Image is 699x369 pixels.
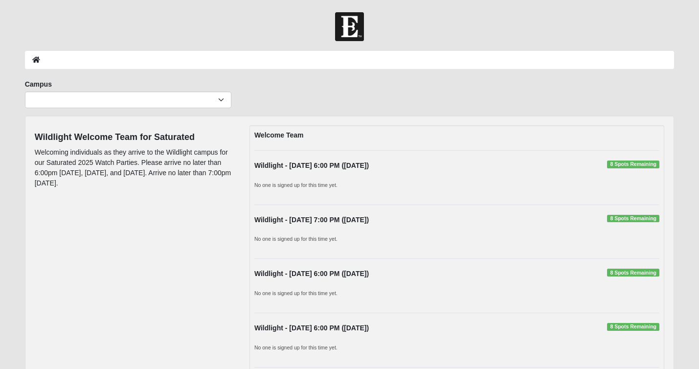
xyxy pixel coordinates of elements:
[254,345,338,350] small: No one is signed up for this time yet.
[607,323,659,331] span: 8 Spots Remaining
[254,290,338,296] small: No one is signed up for this time yet.
[607,215,659,223] span: 8 Spots Remaining
[35,132,235,143] h4: Wildlight Welcome Team for Saturated
[254,216,369,224] strong: Wildlight - [DATE] 7:00 PM ([DATE])
[25,79,52,89] label: Campus
[607,269,659,277] span: 8 Spots Remaining
[254,182,338,188] small: No one is signed up for this time yet.
[254,236,338,242] small: No one is signed up for this time yet.
[254,324,369,332] strong: Wildlight - [DATE] 6:00 PM ([DATE])
[35,147,235,188] p: Welcoming individuals as they arrive to the Wildlight campus for our Saturated 2025 Watch Parties...
[607,161,659,168] span: 8 Spots Remaining
[335,12,364,41] img: Church of Eleven22 Logo
[254,131,304,139] strong: Welcome Team
[254,270,369,277] strong: Wildlight - [DATE] 6:00 PM ([DATE])
[254,161,369,169] strong: Wildlight - [DATE] 6:00 PM ([DATE])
